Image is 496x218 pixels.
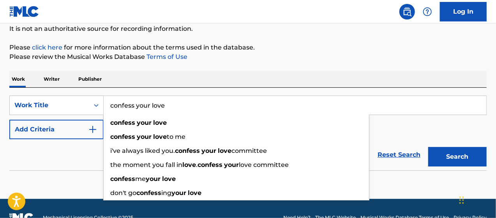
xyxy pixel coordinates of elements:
[136,189,161,197] strong: confess
[182,161,196,168] strong: love
[239,161,289,168] span: love committee
[224,161,239,168] strong: your
[145,53,187,60] a: Terms of Use
[428,147,487,167] button: Search
[162,175,176,183] strong: love
[440,2,487,21] a: Log In
[9,52,487,62] p: Please review the Musical Works Database
[9,6,39,17] img: MLC Logo
[196,161,198,168] span: .
[175,147,200,154] strong: confess
[9,24,487,34] p: It is not an authoritative source for recording information.
[161,189,171,197] span: ing
[218,147,231,154] strong: love
[9,120,104,139] button: Add Criteria
[420,4,435,19] div: Help
[110,133,135,140] strong: confess
[137,119,152,126] strong: your
[459,188,464,212] div: Drag
[198,161,222,168] strong: confess
[137,133,152,140] strong: your
[32,44,62,51] a: click here
[135,175,146,183] span: me
[153,119,167,126] strong: love
[110,161,182,168] span: the moment you fall in
[171,189,186,197] strong: your
[88,125,97,134] img: 9d2ae6d4665cec9f34b9.svg
[110,147,175,154] span: i've always liked you.
[76,71,104,87] p: Publisher
[9,71,27,87] p: Work
[402,7,412,16] img: search
[9,96,487,170] form: Search Form
[457,181,496,218] iframe: Chat Widget
[201,147,216,154] strong: your
[41,71,62,87] p: Writer
[399,4,415,19] a: Public Search
[110,119,135,126] strong: confess
[167,133,185,140] span: to me
[374,146,424,163] a: Reset Search
[110,189,136,197] span: don't go
[153,133,167,140] strong: love
[146,175,161,183] strong: your
[423,7,432,16] img: help
[110,175,135,183] strong: confess
[231,147,267,154] span: committee
[14,101,85,110] div: Work Title
[188,189,201,197] strong: love
[9,43,487,52] p: Please for more information about the terms used in the database.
